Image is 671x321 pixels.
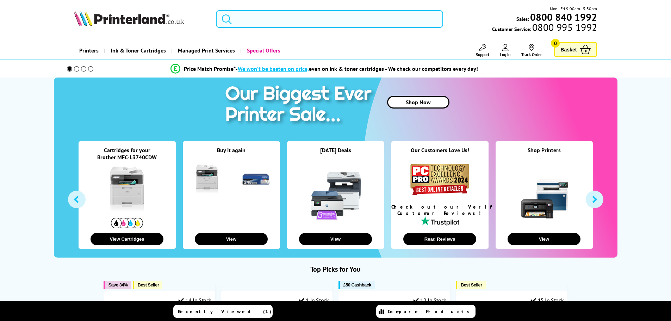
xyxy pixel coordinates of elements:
[530,297,564,304] div: 15 In Stock
[104,281,131,289] button: Save 34%
[299,233,372,245] button: View
[531,24,597,31] span: 0800 995 1992
[550,5,597,12] span: Mon - Fri 9:00am - 5:30pm
[388,308,473,315] span: Compare Products
[57,63,592,75] li: modal_Promise
[521,44,542,57] a: Track Order
[403,233,476,245] button: Read Reviews
[171,42,240,60] a: Managed Print Services
[178,297,211,304] div: 14 In Stock
[184,65,236,72] span: Price Match Promise*
[236,65,478,72] div: - even on ink & toner cartridges - We check our competitors every day!
[97,154,157,161] a: Brother MFC-L3740CDW
[338,281,375,289] button: £50 Cashback
[238,65,309,72] span: We won’t be beaten on price,
[287,147,384,162] div: [DATE] Deals
[496,147,593,162] div: Shop Printers
[492,24,597,32] span: Customer Service:
[91,233,163,245] button: View Cartridges
[456,281,486,289] button: Best Seller
[108,282,128,288] span: Save 34%
[104,42,171,60] a: Ink & Toner Cartridges
[516,16,529,22] span: Sales:
[500,52,511,57] span: Log In
[551,39,560,48] span: 0
[343,282,371,288] span: £50 Cashback
[529,14,597,20] a: 0800 840 1992
[299,297,329,304] div: 1 In Stock
[391,147,489,162] div: Our Customers Love Us!
[240,42,286,60] a: Special Offers
[391,204,489,216] div: Check out our Verified Customer Reviews!
[222,78,379,133] img: printer sale
[413,297,446,304] div: 12 In Stock
[133,281,163,289] button: Best Seller
[173,305,273,318] a: Recently Viewed (1)
[111,42,166,60] span: Ink & Toner Cartridges
[195,233,268,245] button: View
[178,308,272,315] span: Recently Viewed (1)
[476,52,489,57] span: Support
[74,42,104,60] a: Printers
[461,282,482,288] span: Best Seller
[74,11,184,26] img: Printerland Logo
[79,147,176,154] div: Cartridges for your
[476,44,489,57] a: Support
[376,305,476,318] a: Compare Products
[500,44,511,57] a: Log In
[530,11,597,24] b: 0800 840 1992
[508,233,580,245] button: View
[560,45,577,54] span: Basket
[387,96,449,109] a: Shop Now
[217,147,246,154] a: Buy it again
[554,42,597,57] a: Basket 0
[138,282,159,288] span: Best Seller
[74,11,207,27] a: Printerland Logo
